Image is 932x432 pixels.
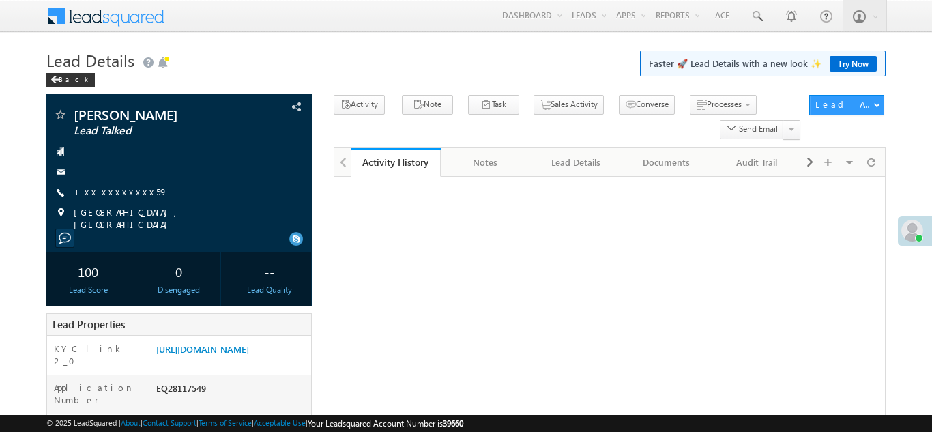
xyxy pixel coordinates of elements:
span: Lead Details [46,49,134,71]
div: -- [231,259,308,284]
span: [PERSON_NAME] [74,108,237,121]
span: Your Leadsquared Account Number is [308,418,463,429]
button: Activity [334,95,385,115]
span: Send Email [739,123,778,135]
a: [URL][DOMAIN_NAME] [156,343,249,355]
div: Lead Actions [815,98,873,111]
div: Lead Quality [231,284,308,296]
span: Faster 🚀 Lead Details with a new look ✨ [649,57,877,70]
a: +xx-xxxxxxxx59 [74,186,168,197]
button: Processes [690,95,757,115]
div: Documents [632,154,699,171]
a: About [121,418,141,427]
button: Send Email [720,120,784,140]
div: Lead Details [542,154,609,171]
div: Notes [452,154,519,171]
a: Documents [622,148,712,177]
div: Activity History [361,156,431,169]
span: Lead Talked [74,124,237,138]
span: © 2025 LeadSquared | | | | | [46,417,463,430]
a: Audit Trail [712,148,802,177]
div: Back [46,73,95,87]
button: Sales Activity [534,95,604,115]
div: Disengaged [141,284,217,296]
span: 39660 [443,418,463,429]
div: 100 [50,259,126,284]
a: Contact Support [143,418,196,427]
div: Lead Score [50,284,126,296]
label: KYC link 2_0 [54,343,143,367]
label: Application Number [54,381,143,406]
button: Note [402,95,453,115]
span: Processes [707,99,742,109]
div: EQ28117549 [153,381,311,401]
a: Notes [441,148,531,177]
div: Audit Trail [723,154,789,171]
a: Activity History [351,148,441,177]
a: Back [46,72,102,84]
a: Lead Details [531,148,622,177]
button: Task [468,95,519,115]
span: Lead Properties [53,317,125,331]
button: Lead Actions [809,95,884,115]
span: [GEOGRAPHIC_DATA], [GEOGRAPHIC_DATA] [74,206,287,231]
a: Terms of Service [199,418,252,427]
a: Acceptable Use [254,418,306,427]
div: 0 [141,259,217,284]
a: Try Now [830,56,877,72]
button: Converse [619,95,675,115]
